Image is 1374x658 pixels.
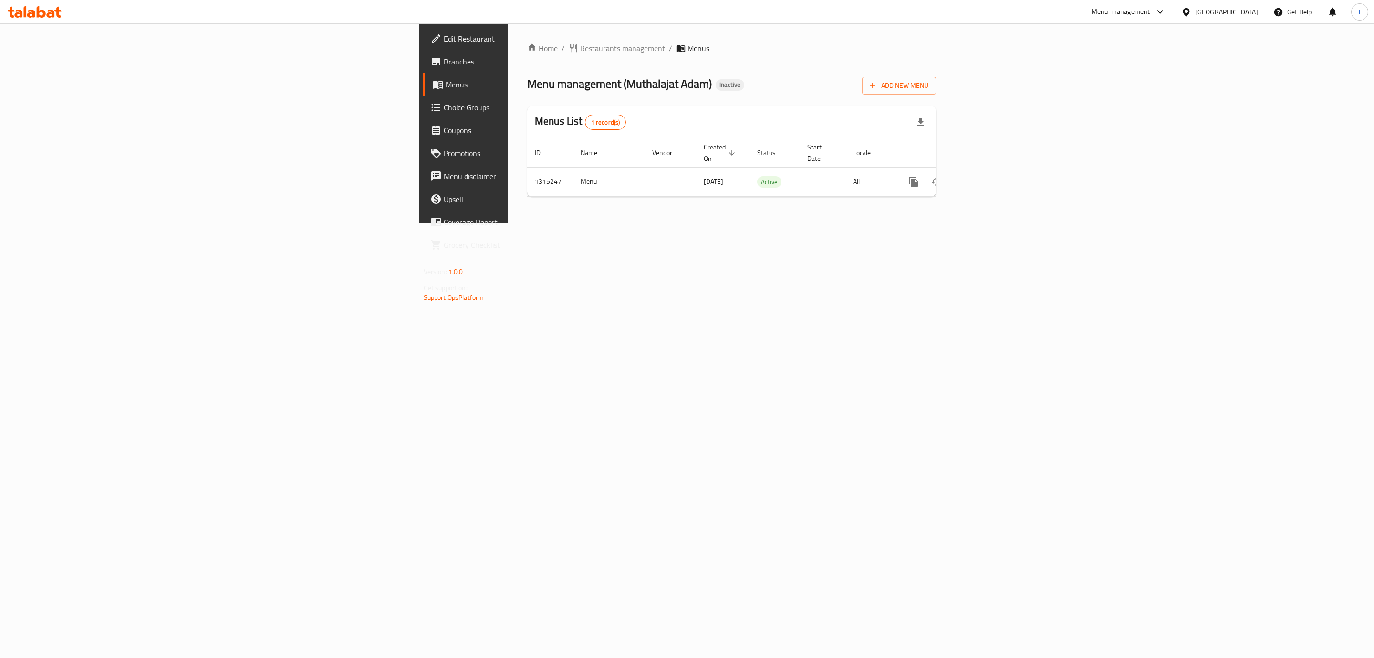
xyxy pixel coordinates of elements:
button: Change Status [925,170,948,193]
button: Add New Menu [862,77,936,95]
span: Add New Menu [870,80,928,92]
a: Upsell [423,188,648,211]
td: All [845,167,895,196]
a: Coupons [423,119,648,142]
div: Active [757,176,781,188]
div: Menu-management [1092,6,1150,18]
span: Status [757,147,788,159]
a: Choice Groups [423,96,648,119]
span: Start Date [807,141,834,164]
button: more [902,170,925,193]
nav: breadcrumb [527,42,936,54]
span: Inactive [716,81,744,89]
a: Promotions [423,142,648,165]
th: Actions [895,138,1001,168]
span: Menus [446,79,641,90]
li: / [669,42,672,54]
span: 1.0.0 [448,265,463,278]
a: Menus [423,73,648,96]
span: Grocery Checklist [444,239,641,251]
span: Edit Restaurant [444,33,641,44]
a: Support.OpsPlatform [424,291,484,304]
span: Promotions [444,148,641,159]
span: Active [757,177,781,188]
span: Get support on: [424,282,468,294]
span: Branches [444,56,641,67]
span: 1 record(s) [585,118,626,127]
a: Coverage Report [423,211,648,233]
div: Inactive [716,79,744,91]
div: Export file [909,111,932,134]
div: Total records count [585,115,626,130]
span: l [1359,7,1360,17]
a: Edit Restaurant [423,27,648,50]
span: ID [535,147,553,159]
span: Created On [704,141,738,164]
span: Vendor [652,147,685,159]
a: Menu disclaimer [423,165,648,188]
td: - [800,167,845,196]
span: Name [581,147,610,159]
div: [GEOGRAPHIC_DATA] [1195,7,1258,17]
table: enhanced table [527,138,1001,197]
span: [DATE] [704,175,723,188]
span: Menus [687,42,709,54]
span: Upsell [444,193,641,205]
a: Grocery Checklist [423,233,648,256]
span: Coverage Report [444,216,641,228]
h2: Menus List [535,114,626,130]
span: Version: [424,265,447,278]
span: Choice Groups [444,102,641,113]
span: Menu disclaimer [444,170,641,182]
span: Locale [853,147,883,159]
span: Coupons [444,125,641,136]
a: Branches [423,50,648,73]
